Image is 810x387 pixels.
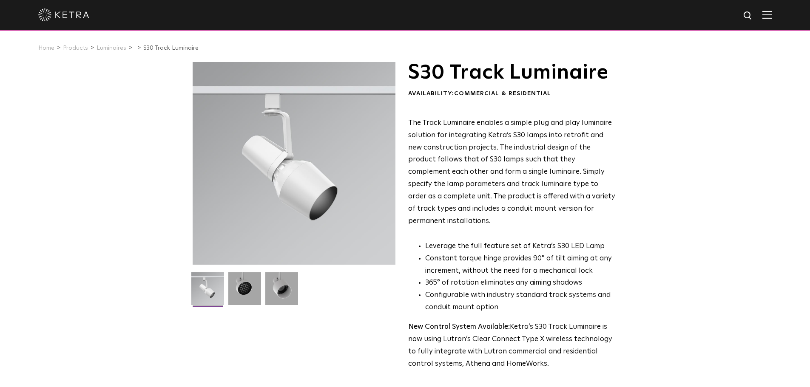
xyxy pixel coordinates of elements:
li: Constant torque hinge provides 90° of tilt aiming at any increment, without the need for a mechan... [425,253,615,277]
img: 3b1b0dc7630e9da69e6b [228,272,261,311]
div: Availability: [408,90,615,98]
a: Luminaires [97,45,126,51]
span: Commercial & Residential [454,90,551,96]
a: Home [38,45,54,51]
img: 9e3d97bd0cf938513d6e [265,272,298,311]
img: S30-Track-Luminaire-2021-Web-Square [191,272,224,311]
a: Products [63,45,88,51]
p: Ketra’s S30 Track Luminaire is now using Lutron’s Clear Connect Type X wireless technology to ful... [408,321,615,370]
img: ketra-logo-2019-white [38,8,89,21]
img: Hamburger%20Nav.svg [762,11,772,19]
span: The Track Luminaire enables a simple plug and play luminaire solution for integrating Ketra’s S30... [408,119,615,225]
li: 365° of rotation eliminates any aiming shadows [425,277,615,289]
img: search icon [743,11,753,21]
a: S30 Track Luminaire [143,45,199,51]
h1: S30 Track Luminaire [408,62,615,83]
li: Configurable with industry standard track systems and conduit mount option [425,289,615,314]
strong: New Control System Available: [408,323,510,331]
li: Leverage the full feature set of Ketra’s S30 LED Lamp [425,240,615,253]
